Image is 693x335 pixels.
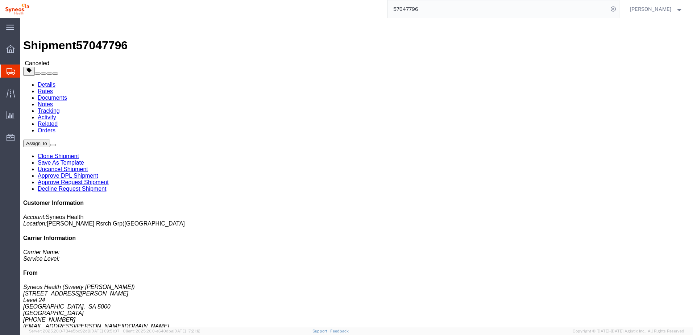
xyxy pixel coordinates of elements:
span: Server: 2025.20.0-734e5bc92d9 [29,329,120,333]
img: logo [5,4,29,15]
span: Client: 2025.20.0-e640dba [123,329,200,333]
span: [DATE] 09:51:07 [90,329,120,333]
a: Feedback [330,329,349,333]
span: [DATE] 17:21:12 [173,329,200,333]
iframe: FS Legacy Container [20,18,693,327]
span: Natan Tateishi [630,5,671,13]
input: Search for shipment number, reference number [388,0,608,18]
a: Support [312,329,331,333]
span: Copyright © [DATE]-[DATE] Agistix Inc., All Rights Reserved [573,328,684,334]
button: [PERSON_NAME] [630,5,683,13]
